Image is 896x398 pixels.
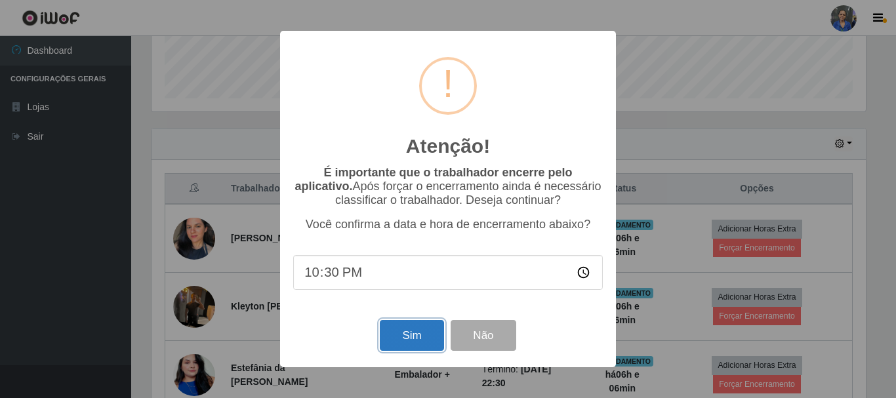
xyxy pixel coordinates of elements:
p: Você confirma a data e hora de encerramento abaixo? [293,218,603,231]
button: Sim [380,320,443,351]
p: Após forçar o encerramento ainda é necessário classificar o trabalhador. Deseja continuar? [293,166,603,207]
h2: Atenção! [406,134,490,158]
b: É importante que o trabalhador encerre pelo aplicativo. [295,166,572,193]
button: Não [451,320,516,351]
